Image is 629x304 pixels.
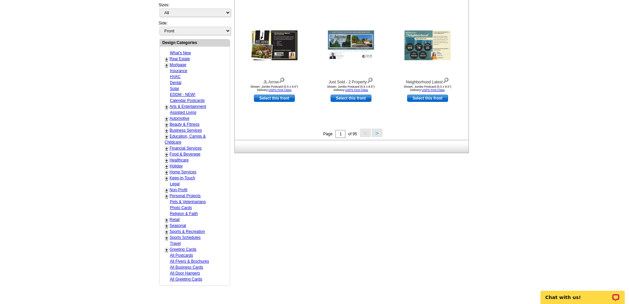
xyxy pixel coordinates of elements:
[170,194,201,198] a: Personal Projects
[170,104,206,109] a: Arts & Entertainment
[170,98,205,103] a: Calendar Postcards
[315,76,387,85] div: Just Sold - 2 Property
[165,223,168,229] a: +
[170,74,181,79] a: HVAC
[170,110,196,115] a: Assisted Living
[331,95,371,102] a: use this design
[165,152,168,157] a: +
[170,176,195,180] a: Keep-in-Touch
[165,116,168,121] a: +
[170,146,202,151] a: Financial Services
[170,271,200,276] a: All Door Hangers
[170,116,190,121] a: Automotive
[170,86,179,91] a: Solar
[165,57,168,62] a: +
[170,229,205,234] a: Sports & Recreation
[165,247,168,252] a: +
[170,92,195,97] a: EDDM - NEW!
[170,253,193,258] a: All Postcards
[170,80,182,85] a: Dental
[407,95,448,102] a: use this design
[279,76,285,83] img: view design details
[443,76,449,83] img: view design details
[170,223,186,228] a: Seasonal
[367,76,373,83] img: view design details
[170,122,200,127] a: Beauty & Fitness
[165,63,168,68] a: +
[165,188,168,193] a: +
[170,235,201,240] a: Sports Schedules
[165,134,168,139] a: +
[170,152,200,156] a: Food & Beverage
[170,51,191,55] a: What's New
[391,85,464,92] div: Shown: Jumbo Postcard (5.5 x 8.5") Delivery:
[170,199,206,204] a: Pets & Veterinarians
[170,277,202,282] a: All Greeting Cards
[360,129,371,137] button: <
[165,164,168,169] a: +
[170,247,196,252] a: Greeting Cards
[165,170,168,175] a: +
[422,88,445,92] a: USPS First Class
[165,134,206,145] a: Education, Camps & Childcare
[170,211,198,216] a: Religion & Faith
[348,132,357,136] span: of 95
[345,88,368,92] a: USPS First Class
[165,229,168,235] a: +
[268,88,292,92] a: USPS First Class
[170,265,203,270] a: All Business Cards
[536,283,629,304] iframe: LiveChat chat widget
[238,76,311,85] div: JL Arrow
[170,164,183,168] a: Holiday
[165,194,168,199] a: +
[251,30,297,60] img: JL Arrow
[170,259,209,264] a: All Flyers & Brochures
[170,57,190,61] a: Real Estate
[165,235,168,240] a: +
[170,241,181,246] a: Travel
[170,182,180,186] a: Legal
[328,30,374,60] img: Just Sold - 2 Property
[159,20,230,36] div: Side:
[315,85,387,92] div: Shown: Jumbo Postcard (5.5 x 8.5") Delivery:
[372,129,382,137] button: >
[254,95,295,102] a: use this design
[323,132,332,136] span: Page
[165,176,168,181] a: +
[170,158,189,162] a: Healthcare
[159,2,230,20] div: Sizes:
[391,76,464,85] div: Neighborhood Latest
[165,122,168,127] a: +
[170,170,196,174] a: Home Services
[165,217,168,223] a: +
[170,217,180,222] a: Retail
[165,146,168,151] a: +
[170,63,187,67] a: Mortgage
[165,104,168,109] a: +
[170,128,202,133] a: Business Services
[170,205,192,210] a: Photo Cards
[238,85,311,92] div: Shown: Jumbo Postcard (5.5 x 8.5") Delivery:
[160,39,230,46] div: Design Categories
[404,30,451,60] img: Neighborhood Latest
[165,128,168,133] a: +
[165,158,168,163] a: +
[170,188,188,192] a: Non-Profit
[170,68,188,73] a: Insurance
